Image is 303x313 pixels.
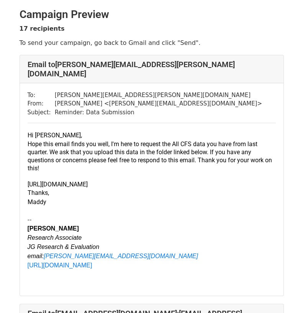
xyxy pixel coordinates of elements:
[28,91,55,100] td: To:
[28,225,79,232] b: [PERSON_NAME]
[28,140,276,188] p: Hope this email finds you well, I'm here to request the All CFS data you have from last quarter. ...
[55,108,262,117] td: Reminder: Data Submission
[28,132,82,139] span: Hi [PERSON_NAME],
[28,140,276,207] div: Thanks, Maddy
[28,262,92,269] a: [URL][DOMAIN_NAME]
[28,99,55,108] td: From:
[28,244,100,250] i: JG Research & Evaluation
[55,99,262,108] td: [PERSON_NAME] < [PERSON_NAME][EMAIL_ADDRESS][DOMAIN_NAME] >
[28,60,276,78] h4: Email to [PERSON_NAME][EMAIL_ADDRESS][PERSON_NAME][DOMAIN_NAME]
[28,108,55,117] td: Subject:
[20,25,65,32] strong: 17 recipients
[44,253,198,259] a: [PERSON_NAME][EMAIL_ADDRESS][DOMAIN_NAME]
[28,253,198,259] i: email:
[20,39,284,47] p: To send your campaign, go back to Gmail and click "Send".
[28,234,82,241] i: Research Associate
[55,91,262,100] td: [PERSON_NAME][EMAIL_ADDRESS][PERSON_NAME][DOMAIN_NAME]
[20,8,284,21] h2: Campaign Preview
[28,216,32,223] span: --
